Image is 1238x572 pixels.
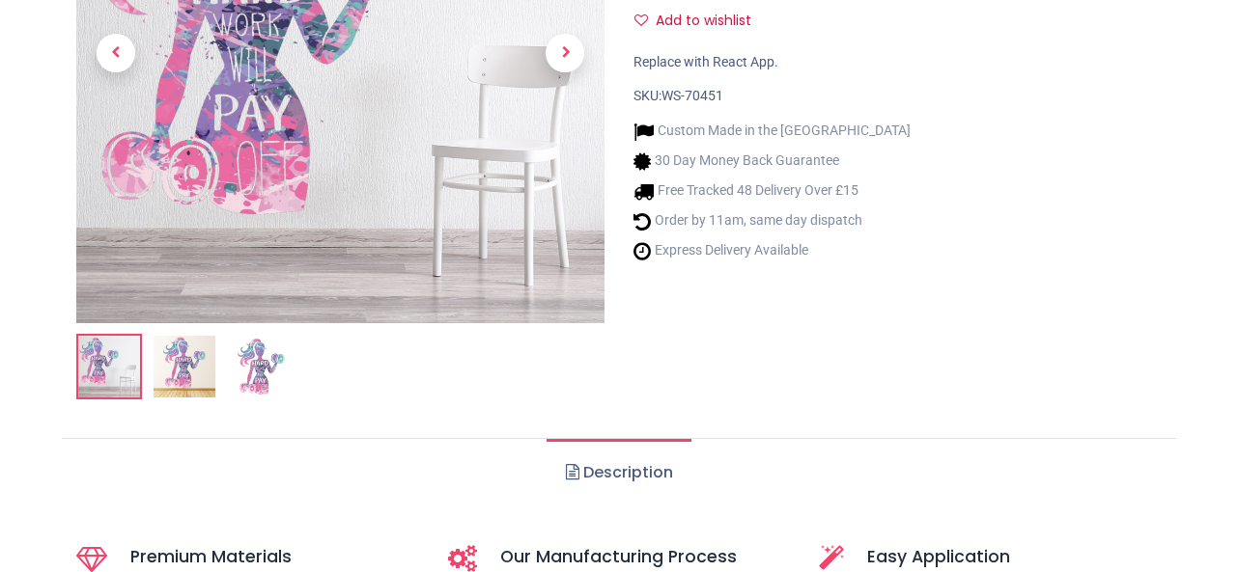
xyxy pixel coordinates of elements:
h5: Premium Materials [130,545,418,569]
button: Add to wishlistAdd to wishlist [633,5,768,38]
h5: Our Manufacturing Process [500,545,790,569]
div: Replace with React App. [633,53,1162,72]
li: Express Delivery Available [633,241,911,261]
img: Hard Work Will Pay Off 2 Fitness Gym Wall Sticker [78,336,140,397]
img: WS-70451-02 [154,336,215,397]
li: Free Tracked 48 Delivery Over £15 [633,181,911,202]
span: WS-70451 [661,88,723,103]
span: Previous [97,34,135,72]
li: Order by 11am, same day dispatch [633,211,911,232]
span: Next [546,34,584,72]
i: Add to wishlist [634,14,648,27]
div: SKU: [633,87,1162,106]
h5: Easy Application [867,545,1161,569]
li: Custom Made in the [GEOGRAPHIC_DATA] [633,122,911,142]
img: WS-70451-03 [229,336,291,397]
li: 30 Day Money Back Guarantee [633,151,911,172]
a: Description [547,439,690,506]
